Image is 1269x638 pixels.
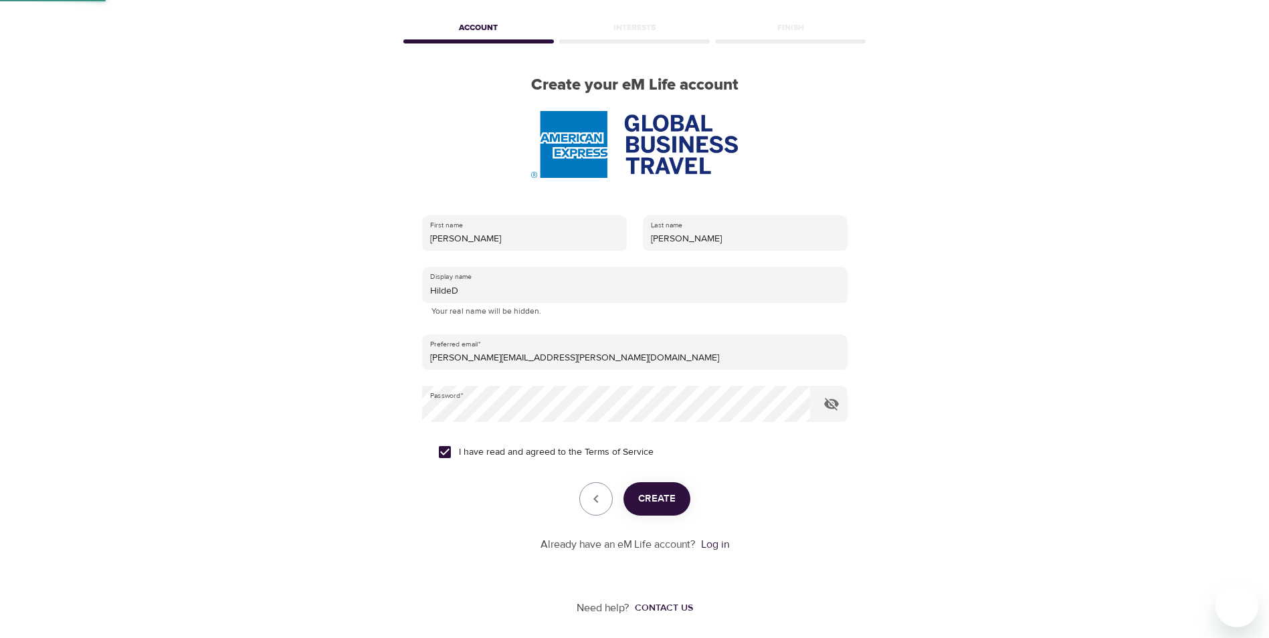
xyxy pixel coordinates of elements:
[629,601,693,615] a: Contact us
[1215,584,1258,627] iframe: Button to launch messaging window
[431,305,838,318] p: Your real name will be hidden.
[531,111,737,178] img: AmEx%20GBT%20logo.png
[635,601,693,615] div: Contact us
[541,537,696,552] p: Already have an eM Life account?
[401,76,869,95] h2: Create your eM Life account
[701,538,729,551] a: Log in
[638,490,676,508] span: Create
[585,445,654,459] a: Terms of Service
[623,482,690,516] button: Create
[459,445,654,459] span: I have read and agreed to the
[577,601,629,616] p: Need help?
